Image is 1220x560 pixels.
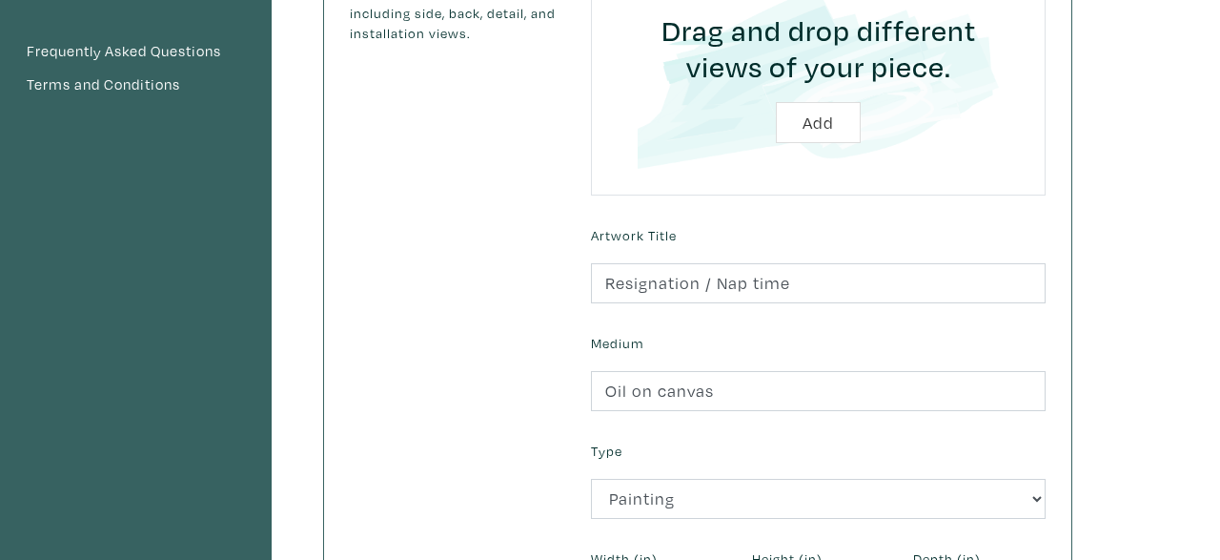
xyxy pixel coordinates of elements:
a: Terms and Conditions [26,73,246,97]
label: Artwork Title [591,225,677,246]
label: Type [591,441,622,462]
label: Medium [591,333,643,354]
a: Frequently Asked Questions [26,39,246,64]
input: Ex. Acrylic on canvas, giclee on photo paper [591,371,1046,412]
